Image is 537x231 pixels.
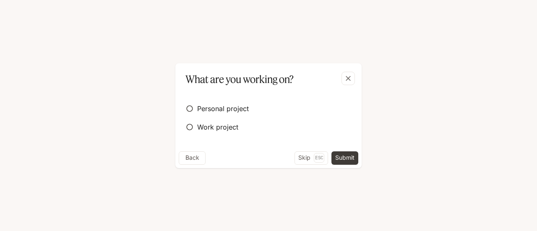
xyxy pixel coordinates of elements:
button: SkipEsc [295,151,328,165]
p: Esc [314,153,324,162]
button: Submit [331,151,358,165]
p: What are you working on? [185,72,294,87]
span: Work project [197,122,238,132]
button: Back [179,151,206,165]
span: Personal project [197,104,249,114]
